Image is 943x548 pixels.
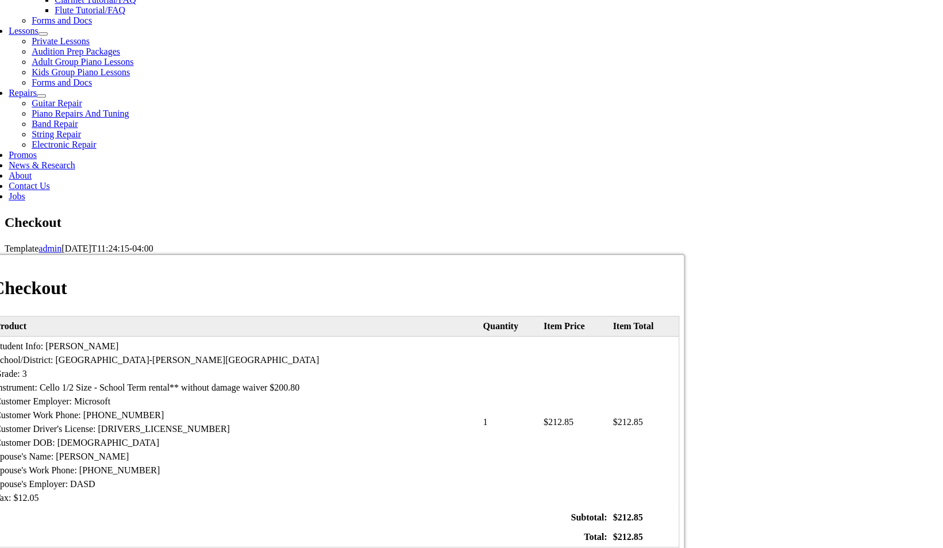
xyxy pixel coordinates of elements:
[610,508,679,527] td: $212.85
[9,26,39,36] a: Lessons
[32,78,92,87] a: Forms and Docs
[9,171,32,180] a: About
[541,317,610,337] th: Item Price
[541,337,610,508] td: $212.85
[610,337,679,508] td: $212.85
[9,191,25,201] a: Jobs
[541,527,610,547] td: Total:
[39,244,61,253] a: admin
[610,317,679,337] th: Item Total
[37,94,46,98] button: Open submenu of Repairs
[32,119,78,129] a: Band Repair
[9,150,37,160] a: Promos
[32,129,81,139] a: String Repair
[32,16,92,25] a: Forms and Docs
[9,160,75,170] a: News & Research
[480,337,541,508] td: 1
[5,244,39,253] span: Template
[32,67,130,77] a: Kids Group Piano Lessons
[39,32,48,36] button: Open submenu of Lessons
[61,244,153,253] span: [DATE]T11:24:15-04:00
[480,317,541,337] th: Quantity
[32,98,82,108] a: Guitar Repair
[32,57,133,67] a: Adult Group Piano Lessons
[610,527,679,547] td: $212.85
[32,36,90,46] a: Private Lessons
[9,181,50,191] a: Contact Us
[32,140,96,149] a: Electronic Repair
[32,109,129,118] a: Piano Repairs And Tuning
[541,508,610,527] td: Subtotal:
[55,5,125,15] a: Flute Tutorial/FAQ
[32,47,120,56] a: Audition Prep Packages
[9,88,37,98] a: Repairs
